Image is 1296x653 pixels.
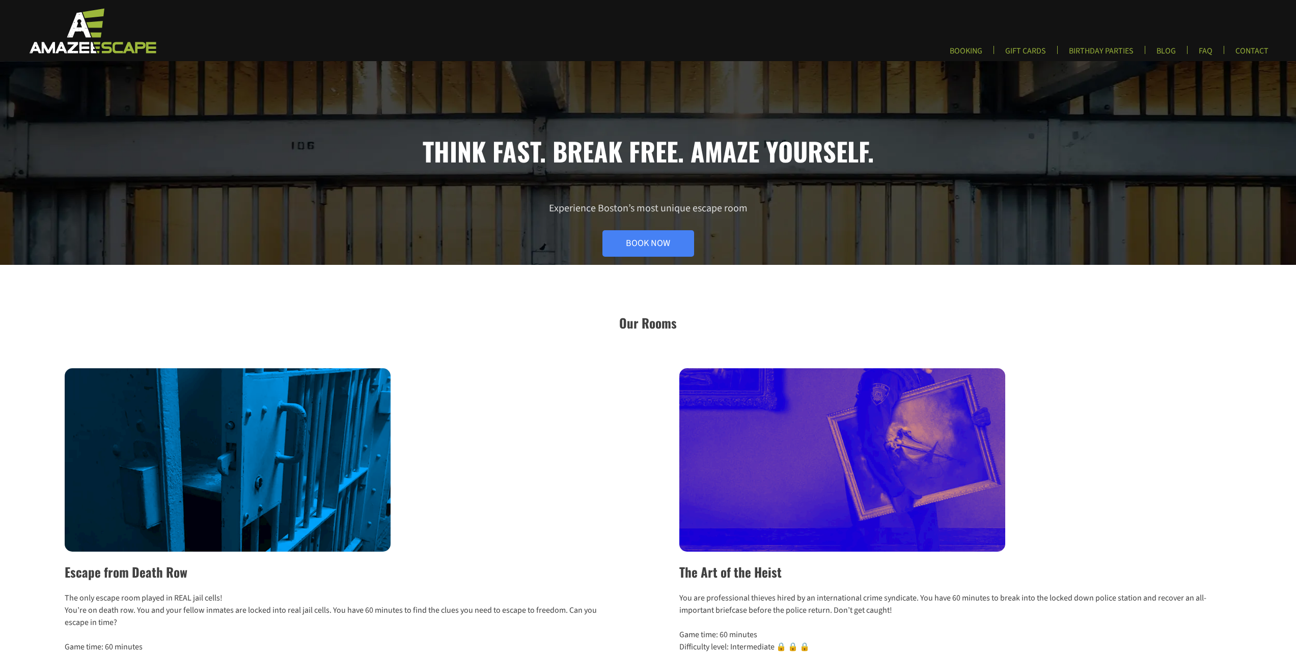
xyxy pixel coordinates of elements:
p: Experience Boston’s most unique escape room [65,202,1231,257]
p: You are professional thieves hired by an international crime syndicate. You have 60 minutes to br... [679,592,1231,616]
a: BOOKING [942,46,990,63]
h2: Escape from Death Row [65,562,616,582]
a: FAQ [1191,46,1221,63]
a: BLOG [1148,46,1184,63]
a: CONTACT [1227,46,1277,63]
a: Book Now [602,230,694,257]
img: Escape Room Game in Boston Area [16,7,167,54]
p: The only escape room played in REAL jail cells! You’re on death row. You and your fellow inmates ... [65,592,616,629]
a: GIFT CARDS [997,46,1054,63]
a: BIRTHDAY PARTIES [1061,46,1142,63]
h2: The Art of the Heist [679,562,1231,582]
h1: Think fast. Break free. Amaze yourself. [65,135,1231,166]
